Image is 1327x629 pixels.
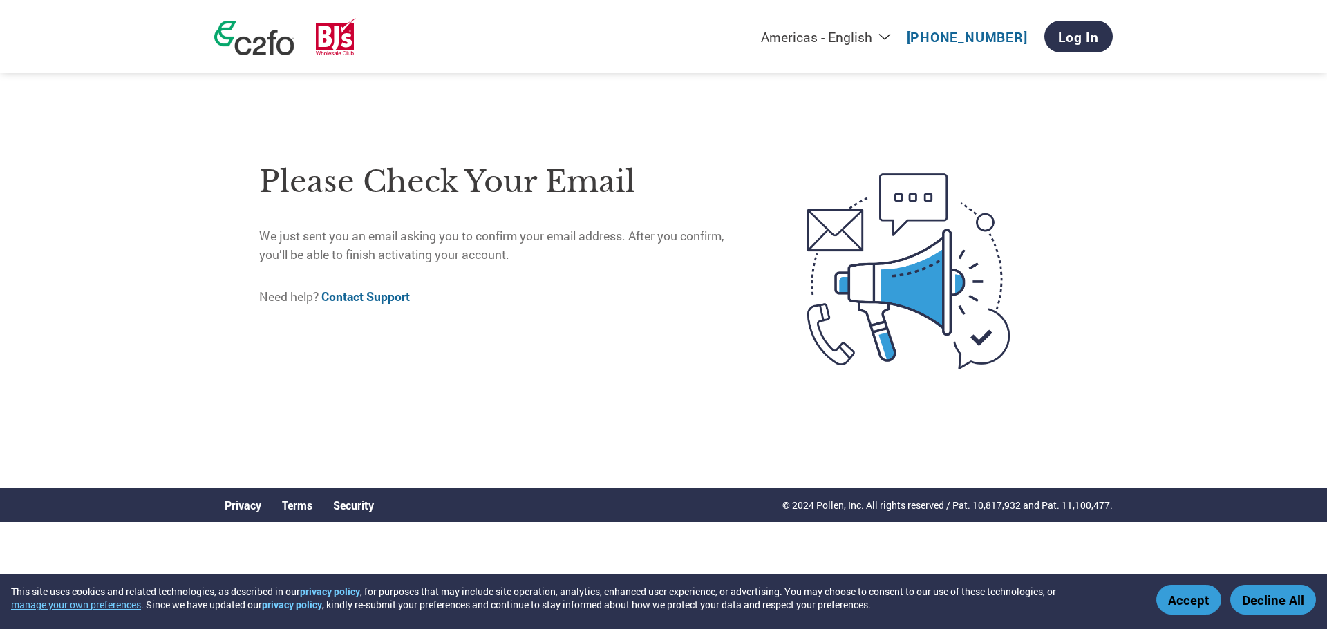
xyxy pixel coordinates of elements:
a: privacy policy [262,598,322,611]
a: [PHONE_NUMBER] [907,28,1028,46]
p: © 2024 Pollen, Inc. All rights reserved / Pat. 10,817,932 and Pat. 11,100,477. [782,498,1113,512]
a: Security [333,498,374,512]
div: This site uses cookies and related technologies, as described in our , for purposes that may incl... [11,585,1136,611]
a: Contact Support [321,289,410,304]
p: We just sent you an email asking you to confirm your email address. After you confirm, you’ll be ... [259,227,749,264]
a: privacy policy [300,585,360,598]
h1: Please check your email [259,159,749,204]
a: Log In [1044,21,1113,52]
a: Privacy [225,498,261,512]
img: BJ’s Wholesale Club [316,18,356,55]
button: Accept [1156,585,1221,615]
a: Terms [282,498,312,512]
button: manage your own preferences [11,598,141,611]
img: open-email [749,148,1068,394]
img: c2fo logo [214,21,294,55]
button: Decline All [1230,585,1316,615]
p: Need help? [259,288,749,306]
